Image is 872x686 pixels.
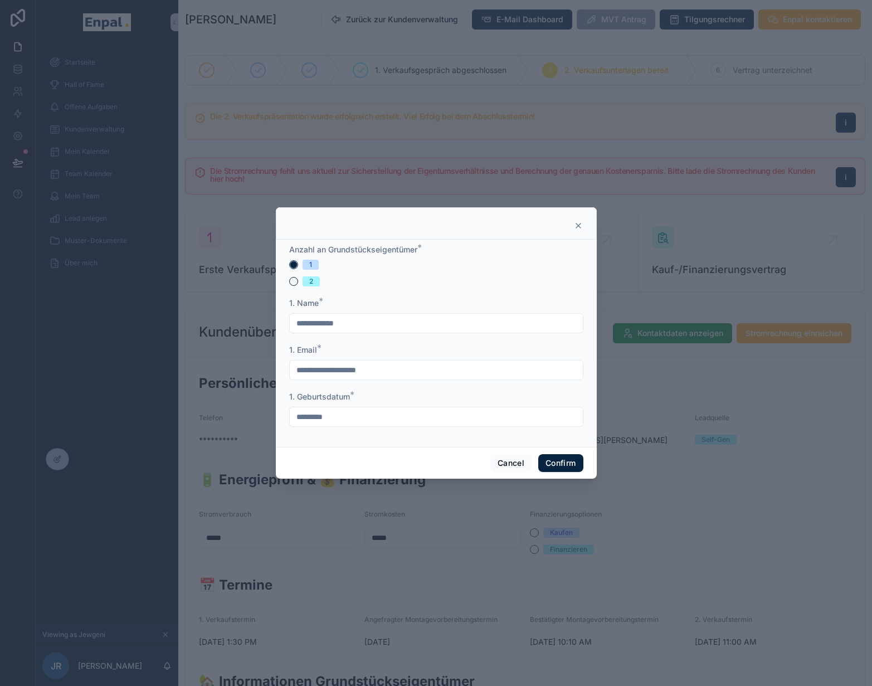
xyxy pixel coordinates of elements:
[309,276,313,286] div: 2
[289,298,319,308] span: 1. Name
[289,392,350,401] span: 1. Geburtsdatum
[309,260,312,270] div: 1
[538,454,583,472] button: Confirm
[289,345,317,354] span: 1. Email
[490,454,532,472] button: Cancel
[289,245,417,254] span: Anzahl an Grundstückseigentümer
